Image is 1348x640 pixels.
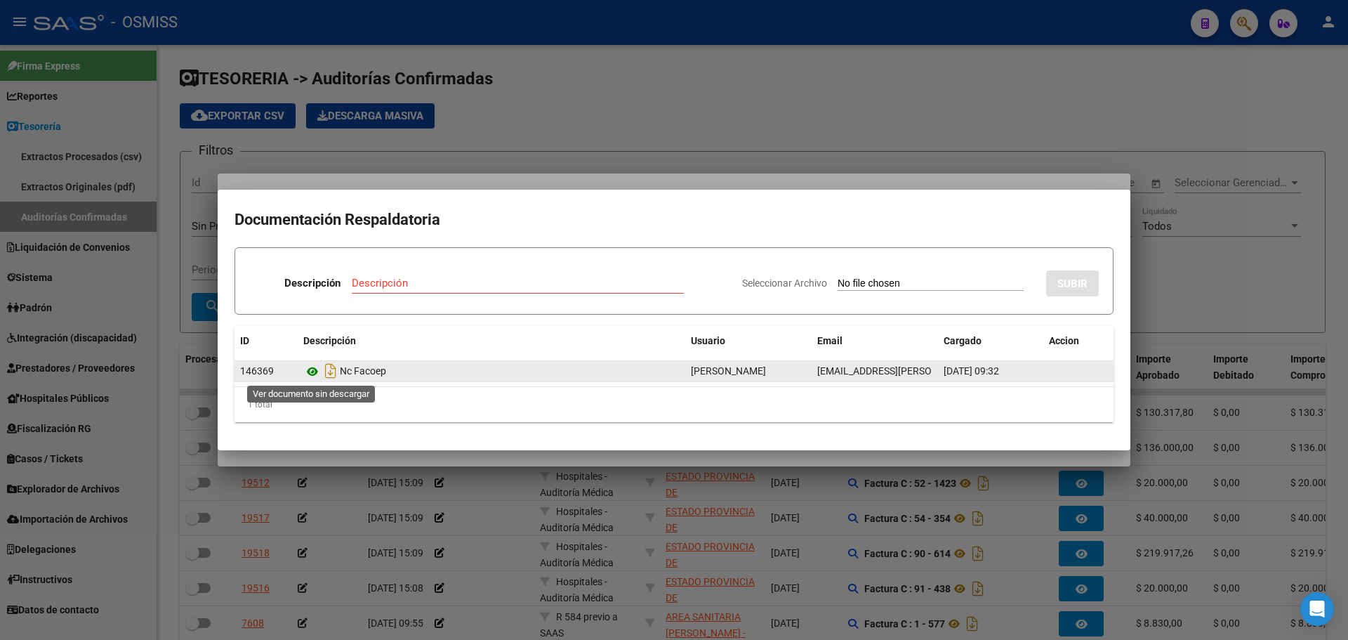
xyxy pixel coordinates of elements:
datatable-header-cell: Usuario [685,326,812,356]
div: Nc Facoep [303,360,680,382]
datatable-header-cell: Descripción [298,326,685,356]
span: SUBIR [1057,277,1088,290]
h2: Documentación Respaldatoria [234,207,1114,233]
span: Accion [1049,335,1079,346]
span: 146369 [240,365,274,377]
div: Open Intercom Messenger [1300,592,1334,626]
span: Usuario [691,335,725,346]
datatable-header-cell: ID [234,326,298,356]
div: 1 total [234,387,1114,422]
span: Cargado [944,335,982,346]
span: [DATE] 09:32 [944,365,999,377]
datatable-header-cell: Accion [1043,326,1114,356]
button: SUBIR [1046,270,1099,296]
span: ID [240,335,249,346]
span: [EMAIL_ADDRESS][PERSON_NAME][DOMAIN_NAME] [817,365,1048,377]
span: [PERSON_NAME] [691,365,766,377]
datatable-header-cell: Cargado [938,326,1043,356]
datatable-header-cell: Email [812,326,938,356]
i: Descargar documento [322,360,340,382]
span: Email [817,335,842,346]
p: Descripción [284,275,341,292]
span: Descripción [303,335,356,346]
span: Seleccionar Archivo [742,277,827,289]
